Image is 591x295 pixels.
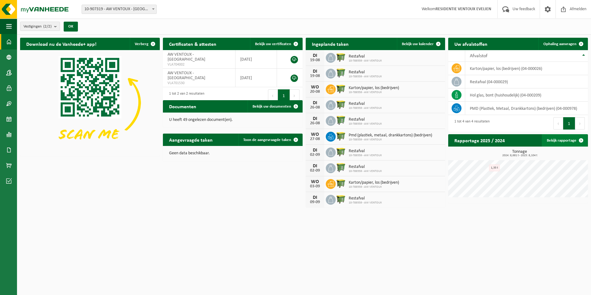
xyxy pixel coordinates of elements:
[451,117,490,130] div: 1 tot 4 van 4 resultaten
[309,105,321,110] div: 26-08
[236,50,277,69] td: [DATE]
[448,134,511,146] h2: Rapportage 2025 / 2024
[168,71,205,80] span: AW VENTOUX - [GEOGRAPHIC_DATA]
[349,149,382,154] span: Restafval
[542,134,587,147] a: Bekijk rapportage
[163,134,219,146] h2: Aangevraagde taken
[250,38,302,50] a: Bekijk uw certificaten
[309,179,321,184] div: WO
[336,162,346,173] img: WB-0770-HPE-GN-50
[397,38,444,50] a: Bekijk uw kalender
[309,184,321,189] div: 03-09
[268,89,278,102] button: Previous
[20,22,60,31] button: Vestigingen(2/2)
[309,153,321,157] div: 02-09
[309,53,321,58] div: DI
[169,151,296,156] p: Geen data beschikbaar.
[349,138,432,142] span: 10-789359 - AW VENTOUX
[448,38,494,50] h2: Uw afvalstoffen
[451,150,588,157] h3: Tonnage
[163,38,223,50] h2: Certificaten & attesten
[163,100,202,112] h2: Documenten
[248,100,302,113] a: Bekijk uw documenten
[309,132,321,137] div: WO
[349,86,399,91] span: Karton/papier, los (bedrijven)
[349,133,432,138] span: Pmd (plastiek, metaal, drankkartons) (bedrijven)
[166,89,204,102] div: 1 tot 2 van 2 resultaten
[349,196,382,201] span: Restafval
[135,42,148,46] span: Verberg
[168,62,231,67] span: VLA704002
[238,134,302,146] a: Toon de aangevraagde taken
[349,59,382,63] span: 10-789359 - AW VENTOUX
[349,122,382,126] span: 10-789359 - AW VENTOUX
[236,69,277,87] td: [DATE]
[402,42,434,46] span: Bekijk uw kalender
[349,106,382,110] span: 10-789359 - AW VENTOUX
[20,38,103,50] h2: Download nu de Vanheede+ app!
[336,52,346,62] img: WB-1100-HPE-GN-50
[336,99,346,110] img: WB-1100-HPE-GN-50
[82,5,156,14] span: 10-907319 - AW VENTOUX - BRUGGE
[309,121,321,126] div: 26-08
[470,53,487,58] span: Afvalstof
[543,42,576,46] span: Ophaling aanvragen
[349,117,382,122] span: Restafval
[309,58,321,62] div: 19-08
[278,89,290,102] button: 1
[349,54,382,59] span: Restafval
[309,85,321,90] div: WO
[309,169,321,173] div: 02-09
[309,74,321,78] div: 19-08
[309,164,321,169] div: DI
[309,148,321,153] div: DI
[336,131,346,141] img: WB-1100-HPE-GN-50
[349,169,382,173] span: 10-789359 - AW VENTOUX
[290,89,300,102] button: Next
[82,5,157,14] span: 10-907319 - AW VENTOUX - BRUGGE
[20,50,160,155] img: Download de VHEPlus App
[489,165,500,171] div: 1,35 t
[64,22,78,32] button: OK
[336,147,346,157] img: WB-1100-HPE-GN-50
[309,69,321,74] div: DI
[465,75,588,88] td: restafval (04-000029)
[553,117,563,130] button: Previous
[336,115,346,126] img: WB-0770-HPE-GN-50
[309,116,321,121] div: DI
[336,83,346,94] img: WB-1100-HPE-GN-50
[336,178,346,189] img: WB-1100-HPE-GN-50
[23,22,52,31] span: Vestigingen
[336,194,346,204] img: WB-1100-HPE-GN-50
[309,100,321,105] div: DI
[349,180,399,185] span: Karton/papier, los (bedrijven)
[451,154,588,157] span: 2024: 8,681 t - 2025: 8,104 t
[309,137,321,141] div: 27-08
[349,165,382,169] span: Restafval
[465,88,588,102] td: hol glas, bont (huishoudelijk) (04-000209)
[538,38,587,50] a: Ophaling aanvragen
[130,38,159,50] button: Verberg
[349,91,399,94] span: 10-789359 - AW VENTOUX
[168,52,205,62] span: AW VENTOUX - [GEOGRAPHIC_DATA]
[253,105,291,109] span: Bekijk uw documenten
[349,75,382,79] span: 10-789359 - AW VENTOUX
[309,90,321,94] div: 20-08
[465,62,588,75] td: karton/papier, los (bedrijven) (04-000026)
[306,38,355,50] h2: Ingeplande taken
[243,138,291,142] span: Toon de aangevraagde taken
[255,42,291,46] span: Bekijk uw certificaten
[349,154,382,157] span: 10-789359 - AW VENTOUX
[436,7,491,11] strong: RESIDENTIE VENTOUX EVELIEN
[349,185,399,189] span: 10-789359 - AW VENTOUX
[168,81,231,86] span: VLA701530
[465,102,588,115] td: PMD (Plastiek, Metaal, Drankkartons) (bedrijven) (04-000978)
[336,68,346,78] img: WB-0770-HPE-GN-50
[309,195,321,200] div: DI
[575,117,585,130] button: Next
[43,24,52,28] count: (2/2)
[349,70,382,75] span: Restafval
[349,101,382,106] span: Restafval
[309,200,321,204] div: 09-09
[563,117,575,130] button: 1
